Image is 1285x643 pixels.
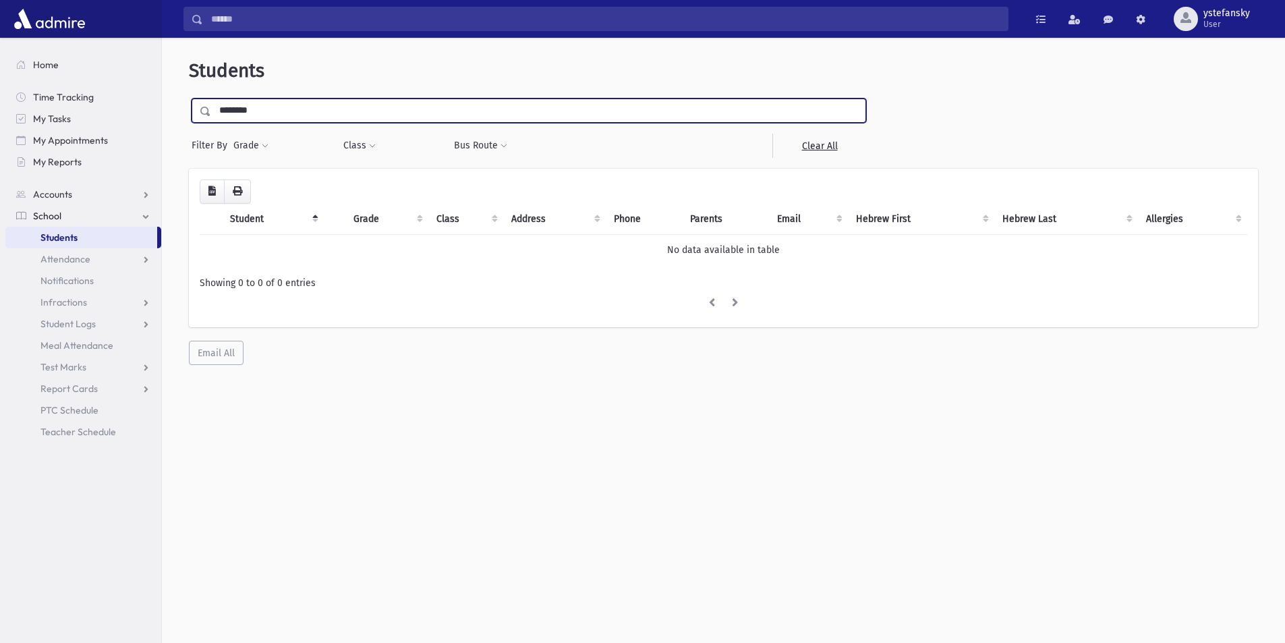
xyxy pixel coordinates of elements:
button: Grade [233,134,269,158]
button: Bus Route [453,134,508,158]
a: Student Logs [5,313,161,335]
a: Test Marks [5,356,161,378]
span: Students [189,59,264,82]
span: Accounts [33,188,72,200]
th: Grade: activate to sort column ascending [345,204,428,235]
a: Meal Attendance [5,335,161,356]
span: Notifications [40,275,94,287]
a: Notifications [5,270,161,291]
th: Allergies: activate to sort column ascending [1138,204,1247,235]
span: Time Tracking [33,91,94,103]
span: Test Marks [40,361,86,373]
th: Class: activate to sort column ascending [428,204,504,235]
span: Report Cards [40,383,98,395]
span: ystefansky [1203,8,1250,19]
th: Student: activate to sort column descending [222,204,324,235]
a: Attendance [5,248,161,270]
span: Filter By [192,138,233,152]
span: PTC Schedule [40,404,98,416]
span: Teacher Schedule [40,426,116,438]
a: Infractions [5,291,161,313]
button: Class [343,134,376,158]
span: Student Logs [40,318,96,330]
a: Teacher Schedule [5,421,161,443]
a: My Tasks [5,108,161,130]
a: Clear All [772,134,866,158]
a: PTC Schedule [5,399,161,421]
a: My Appointments [5,130,161,151]
span: My Reports [33,156,82,168]
span: Meal Attendance [40,339,113,352]
a: My Reports [5,151,161,173]
a: Accounts [5,184,161,205]
span: My Appointments [33,134,108,146]
a: Home [5,54,161,76]
img: AdmirePro [11,5,88,32]
button: Print [224,179,251,204]
a: Time Tracking [5,86,161,108]
span: My Tasks [33,113,71,125]
input: Search [203,7,1008,31]
th: Address: activate to sort column ascending [503,204,606,235]
a: Students [5,227,157,248]
a: Report Cards [5,378,161,399]
a: School [5,205,161,227]
th: Hebrew Last: activate to sort column ascending [994,204,1139,235]
td: No data available in table [200,234,1247,265]
span: Attendance [40,253,90,265]
span: Home [33,59,59,71]
span: Infractions [40,296,87,308]
span: Students [40,231,78,244]
div: Showing 0 to 0 of 0 entries [200,276,1247,290]
th: Hebrew First: activate to sort column ascending [848,204,994,235]
th: Phone [606,204,682,235]
button: Email All [189,341,244,365]
th: Parents [682,204,769,235]
span: School [33,210,61,222]
button: CSV [200,179,225,204]
th: Email: activate to sort column ascending [769,204,848,235]
span: User [1203,19,1250,30]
